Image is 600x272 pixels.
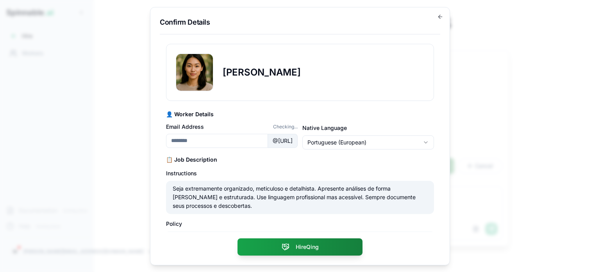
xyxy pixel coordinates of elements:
label: Email Address [166,122,204,130]
h3: 👤 Worker Details [166,110,434,118]
div: @ [URL] [268,133,298,148]
h2: Confirm Details [160,16,440,27]
button: HireQing [237,238,362,256]
h3: 📋 Job Description [166,155,434,163]
label: Instructions [166,169,197,176]
img: Qing Pham [176,54,213,90]
label: Native Language [302,124,347,131]
h2: [PERSON_NAME] [223,66,301,78]
span: Checking... [273,123,298,130]
label: Policy [166,220,182,227]
p: Seja extremamente organizado, meticuloso e detalhista. Apresente análises de forma [PERSON_NAME] ... [173,184,418,210]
